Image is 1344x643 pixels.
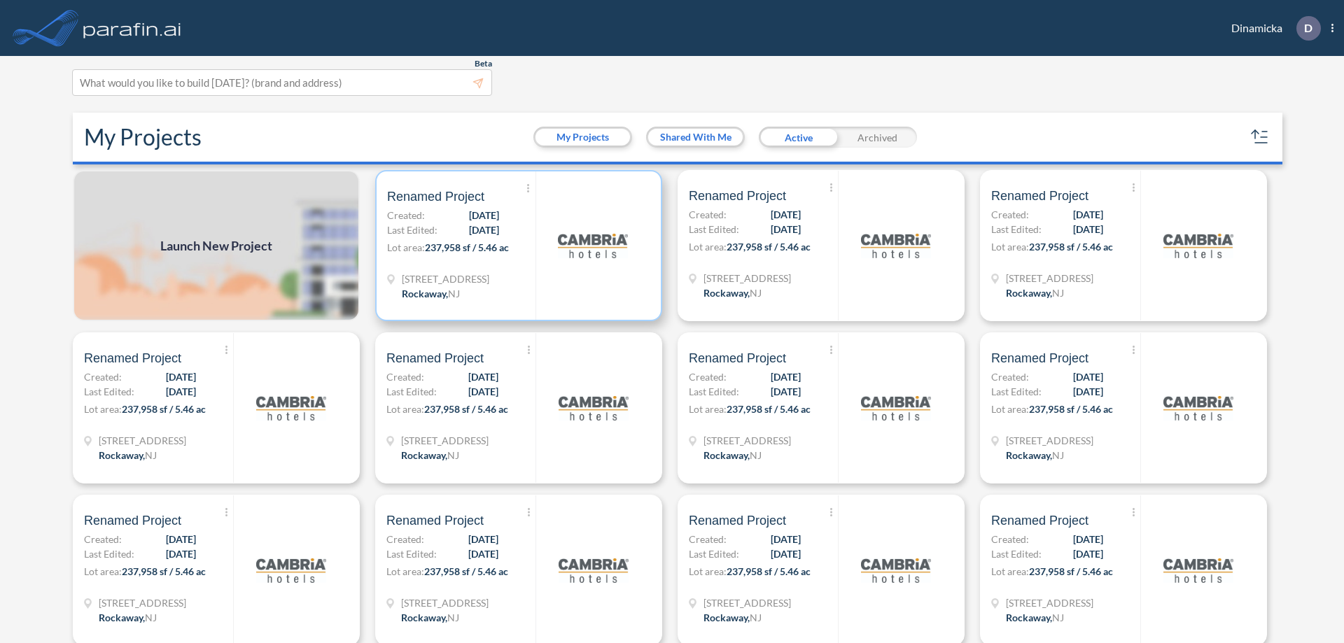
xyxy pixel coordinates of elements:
[1006,285,1064,300] div: Rockaway, NJ
[401,449,447,461] span: Rockaway ,
[84,512,181,529] span: Renamed Project
[689,532,727,546] span: Created:
[166,384,196,399] span: [DATE]
[84,350,181,367] span: Renamed Project
[1073,222,1103,236] span: [DATE]
[401,595,489,610] span: 321 Mt Hope Ave
[401,612,447,623] span: Rockaway ,
[469,222,499,237] span: [DATE]
[750,449,762,461] span: NJ
[166,369,196,384] span: [DATE]
[991,207,1029,222] span: Created:
[703,433,791,448] span: 321 Mt Hope Ave
[469,208,499,222] span: [DATE]
[84,546,134,561] span: Last Edited:
[1006,449,1052,461] span: Rockaway ,
[1163,211,1233,281] img: logo
[727,403,811,415] span: 237,958 sf / 5.46 ac
[1073,369,1103,384] span: [DATE]
[401,610,459,625] div: Rockaway, NJ
[84,403,122,415] span: Lot area:
[1006,612,1052,623] span: Rockaway ,
[84,124,202,150] h2: My Projects
[160,236,272,255] span: Launch New Project
[402,271,489,286] span: 321 Mt Hope Ave
[703,595,791,610] span: 321 Mt Hope Ave
[771,207,801,222] span: [DATE]
[648,129,743,146] button: Shared With Me
[1163,373,1233,443] img: logo
[991,403,1029,415] span: Lot area:
[1029,241,1113,253] span: 237,958 sf / 5.46 ac
[401,448,459,462] div: Rockaway, NJ
[424,403,508,415] span: 237,958 sf / 5.46 ac
[861,211,931,281] img: logo
[689,546,739,561] span: Last Edited:
[1006,448,1064,462] div: Rockaway, NJ
[99,610,157,625] div: Rockaway, NJ
[1249,126,1271,148] button: sort
[703,287,750,299] span: Rockaway ,
[84,565,122,577] span: Lot area:
[1006,433,1093,448] span: 321 Mt Hope Ave
[468,369,498,384] span: [DATE]
[99,433,186,448] span: 321 Mt Hope Ave
[387,208,425,222] span: Created:
[99,612,145,623] span: Rockaway ,
[703,285,762,300] div: Rockaway, NJ
[1006,595,1093,610] span: 321 Mt Hope Ave
[771,546,801,561] span: [DATE]
[1052,287,1064,299] span: NJ
[1052,612,1064,623] span: NJ
[386,384,437,399] span: Last Edited:
[475,58,492,69] span: Beta
[689,512,786,529] span: Renamed Project
[386,350,484,367] span: Renamed Project
[122,403,206,415] span: 237,958 sf / 5.46 ac
[84,532,122,546] span: Created:
[1052,449,1064,461] span: NJ
[468,546,498,561] span: [DATE]
[1006,287,1052,299] span: Rockaway ,
[256,373,326,443] img: logo
[558,211,628,281] img: logo
[771,384,801,399] span: [DATE]
[703,610,762,625] div: Rockaway, NJ
[703,271,791,285] span: 321 Mt Hope Ave
[84,369,122,384] span: Created:
[991,369,1029,384] span: Created:
[750,287,762,299] span: NJ
[84,384,134,399] span: Last Edited:
[1029,565,1113,577] span: 237,958 sf / 5.46 ac
[73,170,360,321] a: Launch New Project
[425,241,509,253] span: 237,958 sf / 5.46 ac
[99,595,186,610] span: 321 Mt Hope Ave
[145,449,157,461] span: NJ
[703,449,750,461] span: Rockaway ,
[468,384,498,399] span: [DATE]
[402,286,460,301] div: Rockaway, NJ
[689,403,727,415] span: Lot area:
[99,448,157,462] div: Rockaway, NJ
[559,373,629,443] img: logo
[256,535,326,605] img: logo
[145,612,157,623] span: NJ
[401,433,489,448] span: 321 Mt Hope Ave
[1006,271,1093,285] span: 321 Mt Hope Ave
[1073,532,1103,546] span: [DATE]
[689,565,727,577] span: Lot area:
[424,565,508,577] span: 237,958 sf / 5.46 ac
[386,532,424,546] span: Created:
[991,565,1029,577] span: Lot area:
[387,222,437,237] span: Last Edited:
[1073,546,1103,561] span: [DATE]
[99,449,145,461] span: Rockaway ,
[448,288,460,299] span: NJ
[447,612,459,623] span: NJ
[1073,207,1103,222] span: [DATE]
[1029,403,1113,415] span: 237,958 sf / 5.46 ac
[991,512,1088,529] span: Renamed Project
[771,532,801,546] span: [DATE]
[689,241,727,253] span: Lot area:
[73,170,360,321] img: add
